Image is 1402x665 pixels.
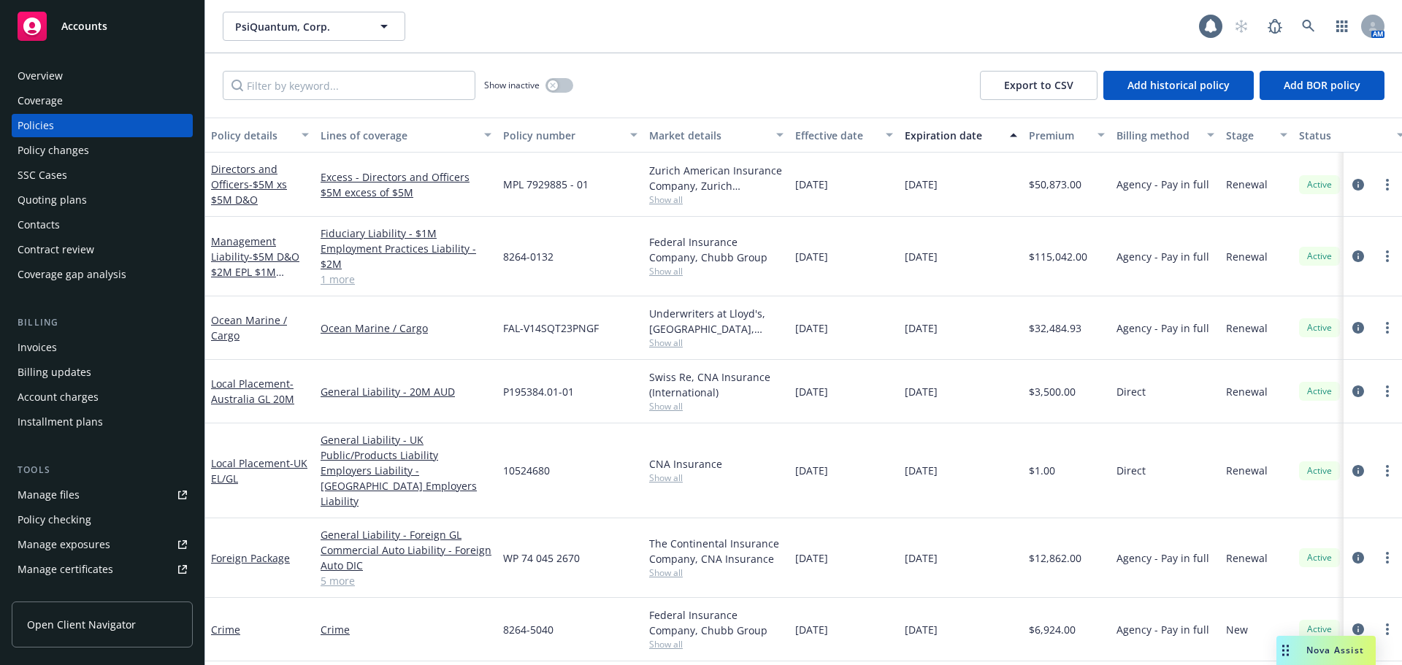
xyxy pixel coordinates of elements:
span: 8264-5040 [503,622,553,637]
span: Active [1305,321,1334,334]
span: Show all [649,400,784,412]
a: Ocean Marine / Cargo [211,313,287,342]
a: General Liability - Foreign GL [321,527,491,542]
a: more [1379,247,1396,265]
span: Active [1305,623,1334,636]
div: Account charges [18,385,99,409]
button: Billing method [1111,118,1220,153]
span: [DATE] [795,249,828,264]
span: Active [1305,464,1334,477]
span: Open Client Navigator [27,617,136,632]
a: Local Placement [211,456,307,485]
span: [DATE] [795,550,828,566]
span: [DATE] [905,177,938,192]
span: Add historical policy [1127,78,1230,92]
span: $12,862.00 [1029,550,1081,566]
span: $32,484.93 [1029,320,1081,336]
span: Agency - Pay in full [1116,177,1209,192]
a: Accounts [12,6,193,47]
span: Renewal [1226,384,1268,399]
span: [DATE] [905,622,938,637]
a: Manage claims [12,583,193,606]
div: Manage files [18,483,80,507]
span: Agency - Pay in full [1116,550,1209,566]
a: Contract review [12,238,193,261]
div: Contacts [18,213,60,237]
div: Premium [1029,128,1089,143]
div: Policy details [211,128,293,143]
a: Installment plans [12,410,193,434]
div: Effective date [795,128,877,143]
div: Quoting plans [18,188,87,212]
a: circleInformation [1349,620,1367,638]
div: CNA Insurance [649,456,784,472]
a: Crime [211,623,240,637]
a: 5 more [321,573,491,588]
span: Renewal [1226,463,1268,478]
span: Direct [1116,463,1146,478]
div: Stage [1226,128,1271,143]
a: more [1379,620,1396,638]
button: PsiQuantum, Corp. [223,12,405,41]
a: Crime [321,622,491,637]
a: Manage certificates [12,558,193,581]
div: Manage certificates [18,558,113,581]
div: The Continental Insurance Company, CNA Insurance [649,536,784,566]
span: Agency - Pay in full [1116,622,1209,637]
div: Invoices [18,336,57,359]
button: Nova Assist [1276,636,1376,665]
a: Directors and Officers [211,162,287,207]
span: Show inactive [484,79,540,91]
a: more [1379,462,1396,480]
button: Stage [1220,118,1293,153]
div: Coverage [18,89,63,112]
div: Billing method [1116,128,1198,143]
div: Swiss Re, CNA Insurance (International) [649,369,784,400]
span: Agency - Pay in full [1116,320,1209,336]
span: Show all [649,337,784,349]
a: Local Placement [211,377,294,406]
a: more [1379,383,1396,400]
a: Quoting plans [12,188,193,212]
div: Billing updates [18,361,91,384]
span: [DATE] [905,384,938,399]
div: Underwriters at Lloyd's, [GEOGRAPHIC_DATA], [PERSON_NAME] of [GEOGRAPHIC_DATA], [PERSON_NAME] Cargo [649,306,784,337]
span: Show all [649,265,784,277]
a: 1 more [321,272,491,287]
span: 8264-0132 [503,249,553,264]
span: Direct [1116,384,1146,399]
span: $6,924.00 [1029,622,1076,637]
span: P195384.01-01 [503,384,574,399]
span: FAL-V14SQT23PNGF [503,320,599,336]
span: Show all [649,638,784,650]
span: Accounts [61,20,107,32]
a: Report a Bug [1260,12,1290,41]
span: WP 74 045 2670 [503,550,580,566]
div: Coverage gap analysis [18,263,126,286]
a: Excess - Directors and Officers $5M excess of $5M [321,169,491,200]
a: more [1379,549,1396,566]
span: Show all [649,193,784,206]
div: Zurich American Insurance Company, Zurich Insurance Group [649,163,784,193]
div: Overview [18,64,63,88]
span: New [1226,622,1248,637]
button: Expiration date [899,118,1023,153]
span: Renewal [1226,550,1268,566]
div: Installment plans [18,410,103,434]
span: $50,873.00 [1029,177,1081,192]
a: Invoices [12,336,193,359]
a: circleInformation [1349,319,1367,337]
div: Market details [649,128,767,143]
a: Foreign Package [211,551,290,565]
span: Export to CSV [1004,78,1073,92]
span: PsiQuantum, Corp. [235,19,361,34]
span: Renewal [1226,177,1268,192]
a: circleInformation [1349,247,1367,265]
button: Lines of coverage [315,118,497,153]
span: - $5M D&O $2M EPL $1M Fiduciary [211,250,299,294]
a: SSC Cases [12,164,193,187]
button: Add historical policy [1103,71,1254,100]
span: 10524680 [503,463,550,478]
div: Lines of coverage [321,128,475,143]
button: Add BOR policy [1260,71,1384,100]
